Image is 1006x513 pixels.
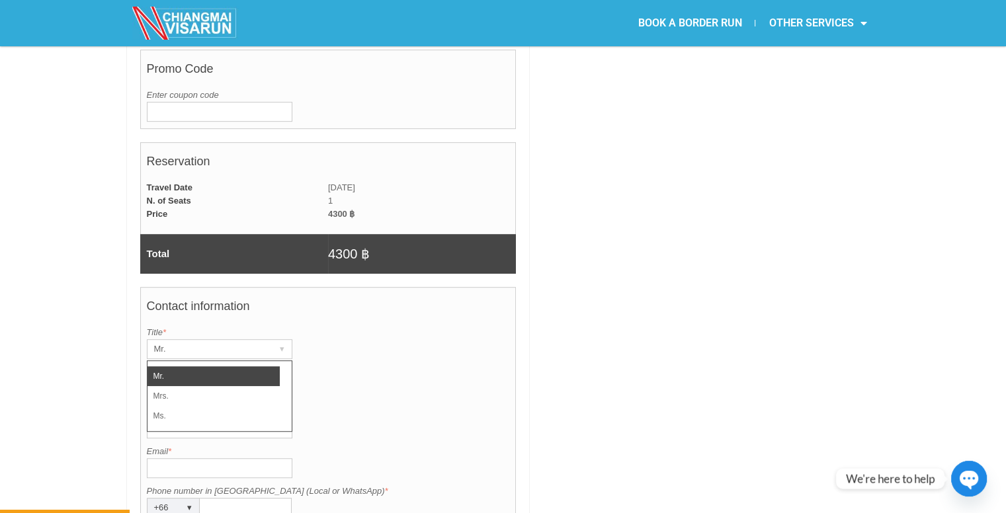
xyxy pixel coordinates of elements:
td: 1 [328,194,516,208]
td: Total [140,234,328,274]
label: Title [147,326,510,339]
label: Enter coupon code [147,89,510,102]
a: BOOK A BORDER RUN [624,8,755,38]
div: Mr. [147,340,267,358]
nav: Menu [503,8,880,38]
a: OTHER SERVICES [755,8,880,38]
li: Mr. [147,366,280,386]
label: Last name [147,405,510,418]
td: Price [140,208,328,221]
li: Ms. [147,406,280,426]
label: First name [147,366,510,379]
h4: Contact information [147,293,510,326]
td: 4300 ฿ [328,208,516,221]
li: Mrs. [147,386,280,406]
td: 4300 ฿ [328,234,516,274]
h4: Promo Code [147,56,510,89]
label: Email [147,445,510,458]
td: Travel Date [140,181,328,194]
td: [DATE] [328,181,516,194]
label: Phone number in [GEOGRAPHIC_DATA] (Local or WhatsApp) [147,485,510,498]
td: N. of Seats [140,194,328,208]
div: ▾ [273,340,292,358]
h4: Reservation [147,148,510,181]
